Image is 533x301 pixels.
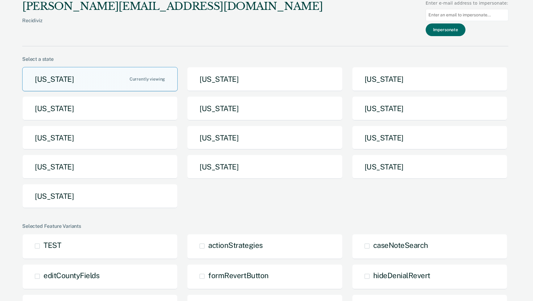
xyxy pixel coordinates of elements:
button: [US_STATE] [187,96,342,121]
span: TEST [43,241,61,249]
span: editCountyFields [43,271,99,280]
button: [US_STATE] [22,155,178,179]
button: [US_STATE] [187,155,342,179]
input: Enter an email to impersonate... [426,9,508,21]
div: Select a state [22,56,508,62]
span: hideDenialRevert [373,271,430,280]
span: caseNoteSearch [373,241,428,249]
span: actionStrategies [208,241,262,249]
button: [US_STATE] [187,126,342,150]
span: formRevertButton [208,271,268,280]
div: Recidiviz [22,18,323,33]
button: [US_STATE] [22,126,178,150]
button: [US_STATE] [352,67,507,91]
div: Selected Feature Variants [22,223,508,229]
button: Impersonate [426,23,465,36]
button: [US_STATE] [22,96,178,121]
button: [US_STATE] [22,67,178,91]
button: [US_STATE] [352,96,507,121]
button: [US_STATE] [187,67,342,91]
button: [US_STATE] [352,155,507,179]
button: [US_STATE] [352,126,507,150]
button: [US_STATE] [22,184,178,208]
